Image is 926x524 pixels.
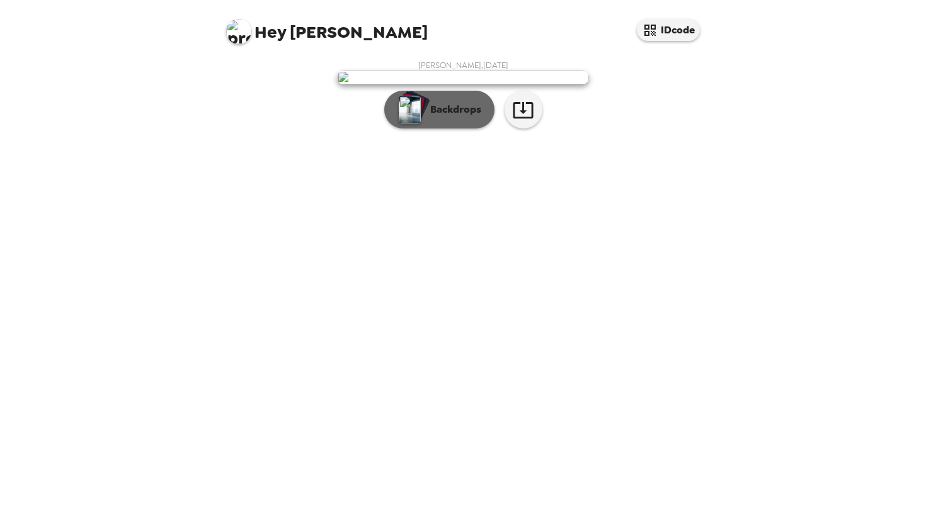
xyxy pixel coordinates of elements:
span: Hey [254,21,286,43]
p: Backdrops [424,102,481,117]
img: user [337,71,589,84]
button: Backdrops [384,91,494,128]
span: [PERSON_NAME] [226,13,428,41]
img: profile pic [226,19,251,44]
button: IDcode [637,19,700,41]
span: [PERSON_NAME] , [DATE] [418,60,508,71]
